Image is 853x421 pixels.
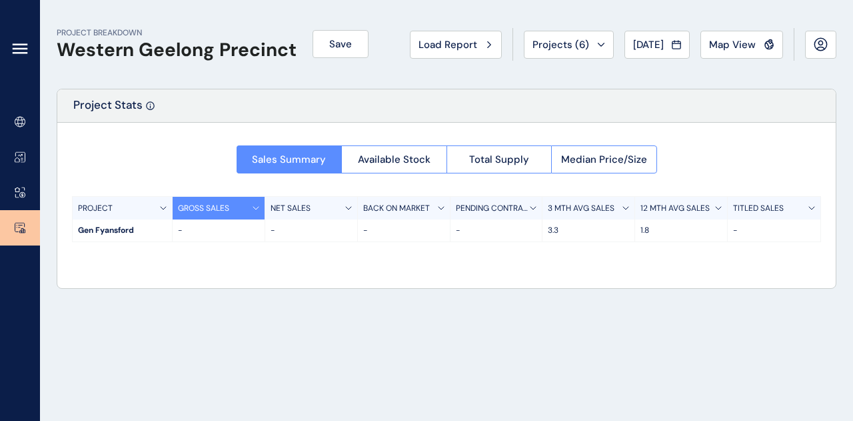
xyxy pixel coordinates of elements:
button: Median Price/Size [551,145,657,173]
span: Save [329,37,352,51]
button: Available Stock [341,145,446,173]
p: PENDING CONTRACTS [456,203,530,214]
button: [DATE] [624,31,690,59]
p: 3 MTH AVG SALES [548,203,614,214]
button: Projects (6) [524,31,614,59]
p: - [363,225,444,236]
p: 3.3 [548,225,629,236]
span: Map View [709,38,756,51]
button: Save [313,30,369,58]
p: 12 MTH AVG SALES [640,203,710,214]
span: Median Price/Size [561,153,647,166]
span: Load Report [419,38,477,51]
button: Sales Summary [237,145,342,173]
button: Map View [700,31,783,59]
p: 1.8 [640,225,722,236]
h1: Western Geelong Precinct [57,39,297,61]
p: - [456,225,537,236]
p: GROSS SALES [178,203,229,214]
p: BACK ON MARKET [363,203,430,214]
p: - [733,225,815,236]
span: Total Supply [469,153,529,166]
div: Gen Fyansford [73,220,172,242]
button: Total Supply [446,145,552,173]
p: - [178,225,259,236]
span: Projects ( 6 ) [532,38,589,51]
span: [DATE] [633,38,664,51]
p: TITLED SALES [733,203,784,214]
p: Project Stats [73,97,143,122]
span: Sales Summary [252,153,326,166]
p: NET SALES [271,203,311,214]
span: Available Stock [358,153,430,166]
p: PROJECT BREAKDOWN [57,27,297,39]
p: - [271,225,352,236]
button: Load Report [410,31,502,59]
p: PROJECT [78,203,113,214]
